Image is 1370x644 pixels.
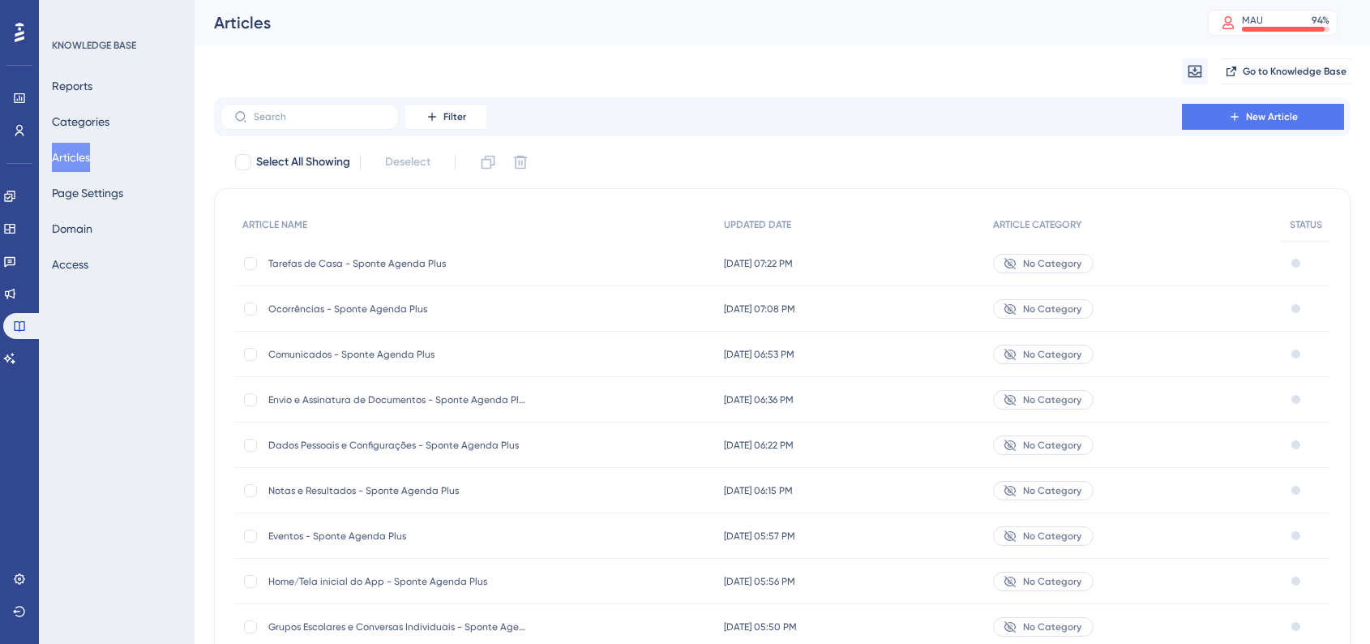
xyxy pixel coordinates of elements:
button: New Article [1182,104,1344,130]
button: Categories [52,107,109,136]
button: Reports [52,71,92,101]
span: No Category [1023,257,1081,270]
span: Deselect [385,152,430,172]
span: STATUS [1290,218,1322,231]
span: Go to Knowledge Base [1243,65,1346,78]
span: Home/Tela inicial do App - Sponte Agenda Plus [268,575,528,588]
button: Go to Knowledge Base [1221,58,1351,84]
span: Filter [443,110,466,123]
button: Access [52,250,88,279]
span: No Category [1023,484,1081,497]
span: No Category [1023,348,1081,361]
span: [DATE] 05:57 PM [724,530,795,543]
span: No Category [1023,303,1081,316]
span: [DATE] 06:53 PM [724,348,794,361]
span: ARTICLE NAME [242,218,307,231]
button: Deselect [370,148,445,177]
span: [DATE] 07:08 PM [724,303,795,316]
span: New Article [1246,110,1298,123]
span: No Category [1023,393,1081,406]
span: Ocorrências - Sponte Agenda Plus [268,303,528,316]
span: No Category [1023,439,1081,452]
div: 94 % [1312,14,1329,27]
span: Grupos Escolares e Conversas Individuais - Sponte Agenda Plus [268,620,528,633]
input: Search [254,111,385,122]
span: [DATE] 06:36 PM [724,393,794,406]
button: Filter [405,104,486,130]
span: Comunicados - Sponte Agenda Plus [268,348,528,361]
span: Envio e Assinatura de Documentos - Sponte Agenda Plus [268,393,528,406]
span: No Category [1023,620,1081,633]
button: Articles [52,143,90,172]
span: [DATE] 06:22 PM [724,439,794,452]
span: [DATE] 06:15 PM [724,484,793,497]
span: [DATE] 05:56 PM [724,575,795,588]
button: Domain [52,214,92,243]
span: Tarefas de Casa - Sponte Agenda Plus [268,257,528,270]
div: Articles [214,11,1167,34]
span: Select All Showing [256,152,350,172]
span: No Category [1023,575,1081,588]
span: No Category [1023,530,1081,543]
button: Page Settings [52,178,123,208]
span: [DATE] 05:50 PM [724,620,797,633]
div: KNOWLEDGE BASE [52,39,136,52]
span: UPDATED DATE [724,218,791,231]
span: Dados Pessoais e Configurações - Sponte Agenda Plus [268,439,528,452]
span: Eventos - Sponte Agenda Plus [268,530,528,543]
div: MAU [1242,14,1263,27]
span: Notas e Resultados - Sponte Agenda Plus [268,484,528,497]
span: [DATE] 07:22 PM [724,257,793,270]
span: ARTICLE CATEGORY [993,218,1081,231]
